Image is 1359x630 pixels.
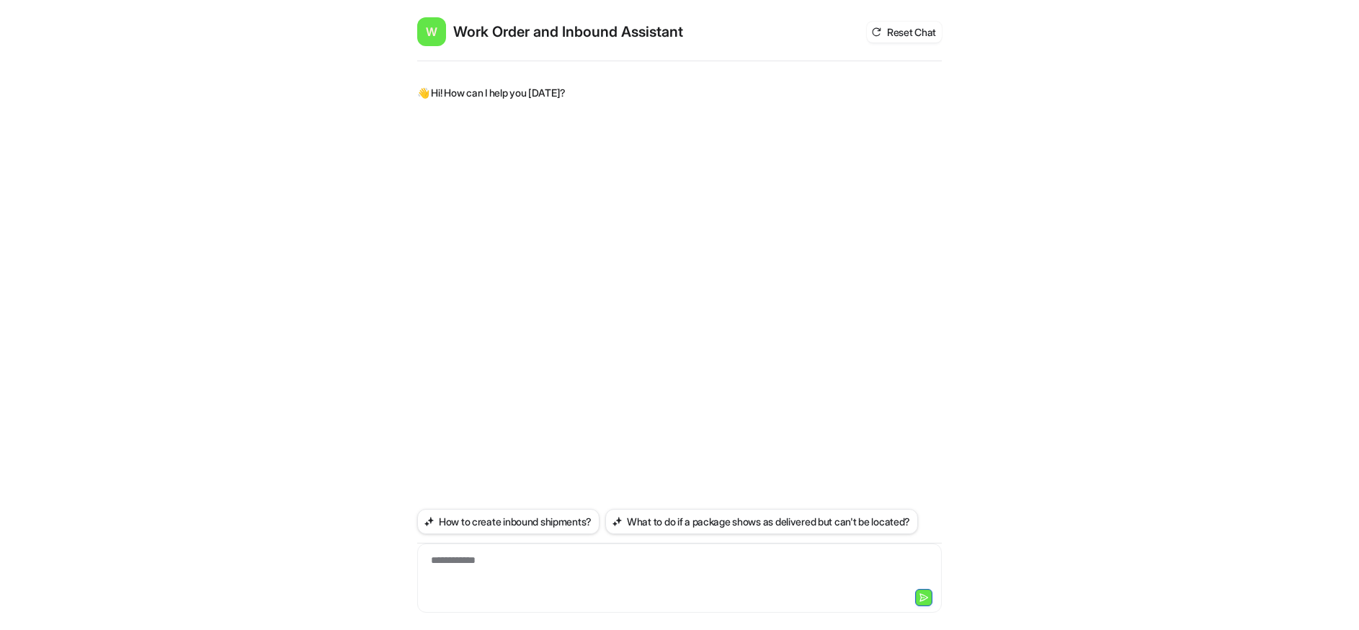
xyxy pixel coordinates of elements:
[867,22,942,43] button: Reset Chat
[417,17,446,46] span: W
[417,84,566,102] p: 👋 Hi! How can I help you [DATE]?
[453,22,683,42] h2: Work Order and Inbound Assistant
[605,509,918,534] button: What to do if a package shows as delivered but can't be located?
[417,509,600,534] button: How to create inbound shipments?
